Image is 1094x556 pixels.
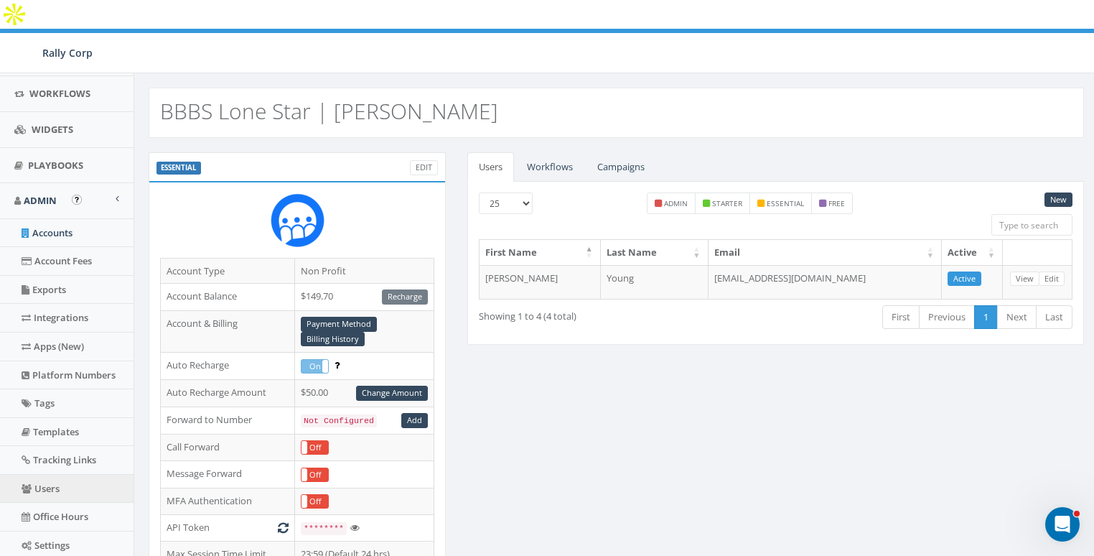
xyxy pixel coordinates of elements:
td: Auto Recharge [161,353,295,380]
div: OnOff [301,468,329,482]
label: Off [301,468,328,481]
a: Active [948,272,981,287]
span: Enable to prevent campaign failure. [335,358,340,371]
a: First [882,305,920,329]
th: Email: activate to sort column ascending [709,240,942,265]
td: Auto Recharge Amount [161,379,295,407]
a: Add [401,413,428,428]
div: OnOff [301,494,329,509]
td: Non Profit [294,258,434,284]
small: admin [664,198,688,208]
td: Account Type [161,258,295,284]
label: Off [301,441,328,454]
a: New [1044,193,1072,208]
label: Off [301,495,328,508]
button: Open In-App Guide [72,195,82,205]
a: Payment Method [301,317,377,332]
a: Previous [919,305,975,329]
iframe: Intercom live chat [1045,507,1080,542]
label: ESSENTIAL [156,162,201,175]
div: OnOff [301,359,329,374]
td: MFA Authentication [161,488,295,515]
td: API Token [161,515,295,542]
td: Young [601,265,709,300]
a: Campaigns [586,152,656,182]
a: Last [1036,305,1072,329]
span: Workflows [29,87,90,100]
td: $50.00 [294,379,434,407]
td: Forward to Number [161,407,295,434]
td: Message Forward [161,461,295,488]
span: Widgets [32,123,73,136]
small: free [828,198,845,208]
td: Call Forward [161,434,295,461]
i: Generate New Token [278,523,289,532]
th: Last Name: activate to sort column ascending [601,240,709,265]
input: Type to search [991,214,1072,236]
span: Admin [24,194,57,207]
a: Next [997,305,1037,329]
a: Edit [1039,272,1065,287]
div: OnOff [301,440,329,455]
span: Rally Corp [42,46,93,60]
code: Not Configured [301,414,377,427]
a: View [1010,272,1039,287]
th: First Name: activate to sort column descending [480,240,600,265]
label: On [301,360,328,373]
a: Edit [410,160,438,175]
small: starter [712,198,742,208]
img: Rally_Corp_Icon_1.png [271,193,324,247]
div: Showing 1 to 4 (4 total) [479,304,714,323]
td: [EMAIL_ADDRESS][DOMAIN_NAME] [709,265,942,300]
a: Workflows [515,152,584,182]
td: [PERSON_NAME] [480,265,600,300]
a: Users [467,152,514,182]
td: $149.70 [294,284,434,311]
small: essential [767,198,804,208]
span: Playbooks [28,159,83,172]
a: 1 [974,305,998,329]
th: Active: activate to sort column ascending [942,240,1003,265]
td: Account Balance [161,284,295,311]
h2: BBBS Lone Star | [PERSON_NAME] [160,99,498,123]
a: Change Amount [356,386,428,401]
a: Billing History [301,332,365,347]
td: Account & Billing [161,310,295,353]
